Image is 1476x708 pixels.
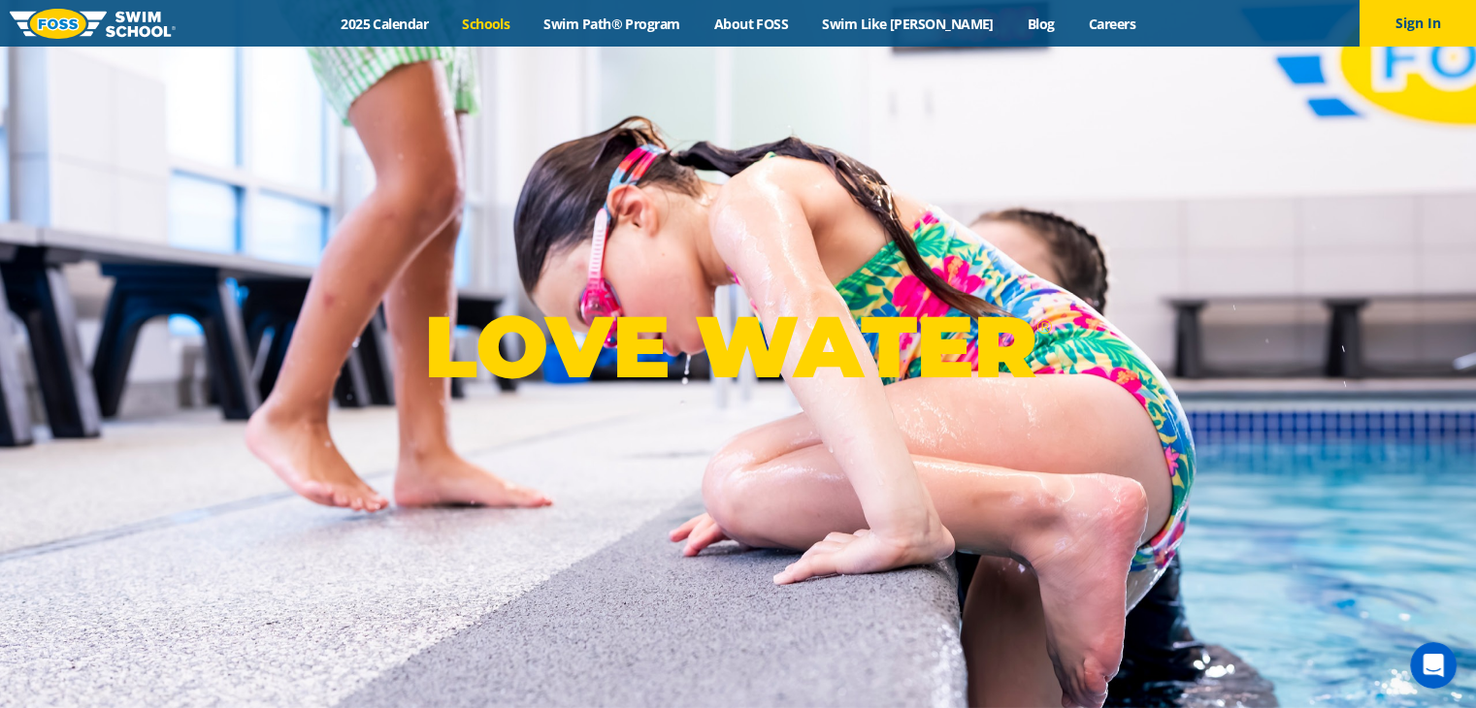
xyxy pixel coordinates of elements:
iframe: Intercom live chat [1410,642,1457,689]
a: Blog [1010,15,1071,33]
img: FOSS Swim School Logo [10,9,176,39]
a: Swim Like [PERSON_NAME] [805,15,1011,33]
a: Swim Path® Program [527,15,697,33]
a: About FOSS [697,15,805,33]
a: Schools [445,15,527,33]
p: LOVE WATER [424,295,1052,399]
a: 2025 Calendar [324,15,445,33]
sup: ® [1036,314,1052,338]
a: Careers [1071,15,1152,33]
